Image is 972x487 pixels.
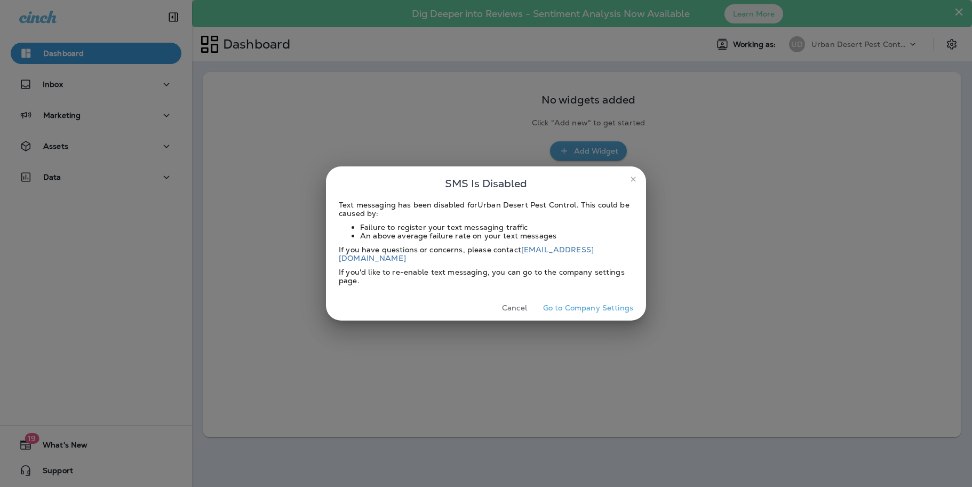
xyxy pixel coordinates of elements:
[360,223,633,231] li: Failure to register your text messaging traffic
[495,300,535,316] button: Cancel
[339,245,633,262] div: If you have questions or concerns, please contact
[339,245,594,263] a: [EMAIL_ADDRESS][DOMAIN_NAME]
[339,268,633,285] div: If you'd like to re-enable text messaging, you can go to the company settings page.
[360,231,633,240] li: An above average failure rate on your text messages
[339,201,633,218] div: Text messaging has been disabled for Urban Desert Pest Control . This could be caused by:
[625,171,642,188] button: close
[445,175,527,192] span: SMS Is Disabled
[539,300,638,316] button: Go to Company Settings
